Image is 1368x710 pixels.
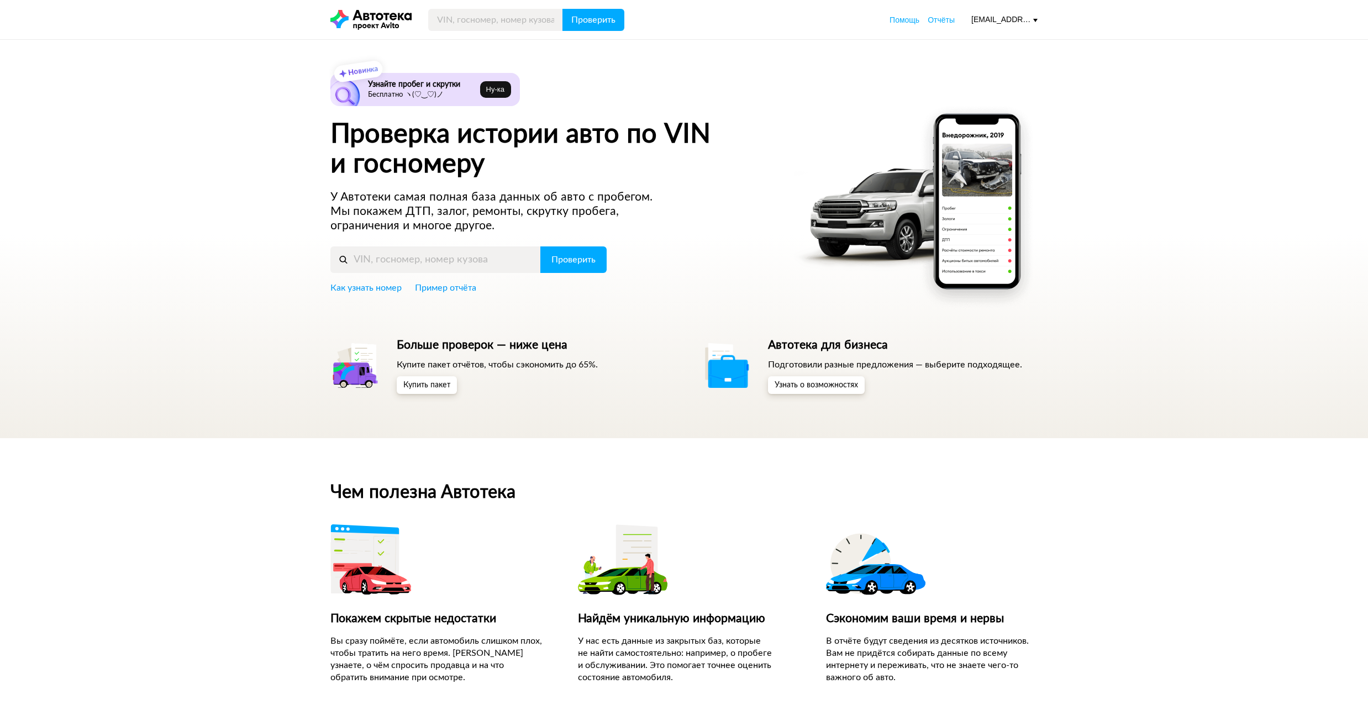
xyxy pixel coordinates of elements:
p: Купите пакет отчётов, чтобы сэкономить до 65%. [397,359,598,371]
p: У Автотеки самая полная база данных об авто с пробегом. Мы покажем ДТП, залог, ремонты, скрутку п... [330,190,674,233]
h4: Покажем скрытые недостатки [330,612,542,626]
a: Помощь [890,14,919,25]
span: Проверить [551,255,596,264]
a: Как узнать номер [330,282,402,294]
h5: Автотека для бизнеса [768,338,1022,353]
input: VIN, госномер, номер кузова [330,246,541,273]
h1: Проверка истории авто по VIN и госномеру [330,119,780,179]
span: Проверить [571,15,615,24]
h2: Чем полезна Автотека [330,482,1038,502]
button: Купить пакет [397,376,457,394]
p: Бесплатно ヽ(♡‿♡)ノ [368,91,476,99]
p: В отчёте будут сведения из десятков источников. Вам не придётся собирать данные по всему интернет... [826,635,1038,683]
span: Помощь [890,15,919,24]
p: Подготовили разные предложения — выберите подходящее. [768,359,1022,371]
span: Купить пакет [403,381,450,389]
span: Узнать о возможностях [775,381,858,389]
button: Узнать о возможностях [768,376,865,394]
h4: Найдём уникальную информацию [578,612,790,626]
h5: Больше проверок — ниже цена [397,338,598,353]
p: Вы сразу поймёте, если автомобиль слишком плох, чтобы тратить на него время. [PERSON_NAME] узнает... [330,635,542,683]
p: У нас есть данные из закрытых баз, которые не найти самостоятельно: например, о пробеге и обслужи... [578,635,790,683]
a: Пример отчёта [415,282,476,294]
button: Проверить [540,246,607,273]
h4: Сэкономим ваши время и нервы [826,612,1038,626]
input: VIN, госномер, номер кузова [428,9,563,31]
button: Проверить [562,9,624,31]
span: Ну‑ка [486,85,504,94]
h6: Узнайте пробег и скрутки [368,80,476,90]
span: Отчёты [928,15,955,24]
a: Отчёты [928,14,955,25]
div: [EMAIL_ADDRESS][DOMAIN_NAME] [971,14,1038,25]
strong: Новинка [348,65,378,77]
